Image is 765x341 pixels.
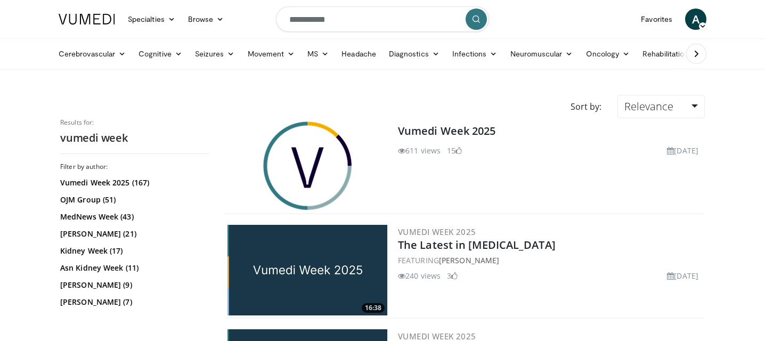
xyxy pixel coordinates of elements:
li: 15 [447,145,462,156]
li: [DATE] [667,270,698,281]
a: Diagnostics [382,43,446,64]
span: 16:38 [362,303,385,313]
a: MS [301,43,335,64]
img: VuMedi Logo [59,14,115,25]
a: Seizures [189,43,241,64]
input: Search topics, interventions [276,6,489,32]
a: Headache [335,43,382,64]
a: Relevance [617,95,705,118]
a: [PERSON_NAME] (9) [60,280,207,290]
a: The Latest in [MEDICAL_DATA] [398,238,556,252]
a: Kidney Week (17) [60,246,207,256]
a: Browse [182,9,231,30]
li: [DATE] [667,145,698,156]
a: Infections [446,43,504,64]
li: 611 views [398,145,441,156]
a: Rehabilitation [636,43,695,64]
li: 3 [447,270,458,281]
img: Vumedi Week 2025 [262,120,353,211]
h2: vumedi week [60,131,209,145]
a: Favorites [634,9,679,30]
a: Vumedi Week 2025 [398,124,496,138]
a: 16:38 [227,225,387,315]
a: Cognitive [132,43,189,64]
a: Vumedi Week 2025 [398,226,476,237]
a: [PERSON_NAME] (5) [60,314,207,324]
h3: Filter by author: [60,163,209,171]
a: [PERSON_NAME] (21) [60,229,207,239]
a: [PERSON_NAME] [439,255,499,265]
a: A [685,9,706,30]
a: Oncology [580,43,637,64]
img: f21ce06c-5fe6-45c4-ad4e-50c335a2fb1f.jpg.300x170_q85_crop-smart_upscale.jpg [227,225,387,315]
div: FEATURING [398,255,703,266]
a: MedNews Week (43) [60,212,207,222]
a: Movement [241,43,302,64]
a: Vumedi Week 2025 (167) [60,177,207,188]
a: Asn Kidney Week (11) [60,263,207,273]
span: Relevance [624,99,673,113]
div: Sort by: [563,95,609,118]
a: Cerebrovascular [52,43,132,64]
a: [PERSON_NAME] (7) [60,297,207,307]
p: Results for: [60,118,209,127]
li: 240 views [398,270,441,281]
a: Neuromuscular [504,43,580,64]
a: Specialties [121,9,182,30]
a: OJM Group (51) [60,194,207,205]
